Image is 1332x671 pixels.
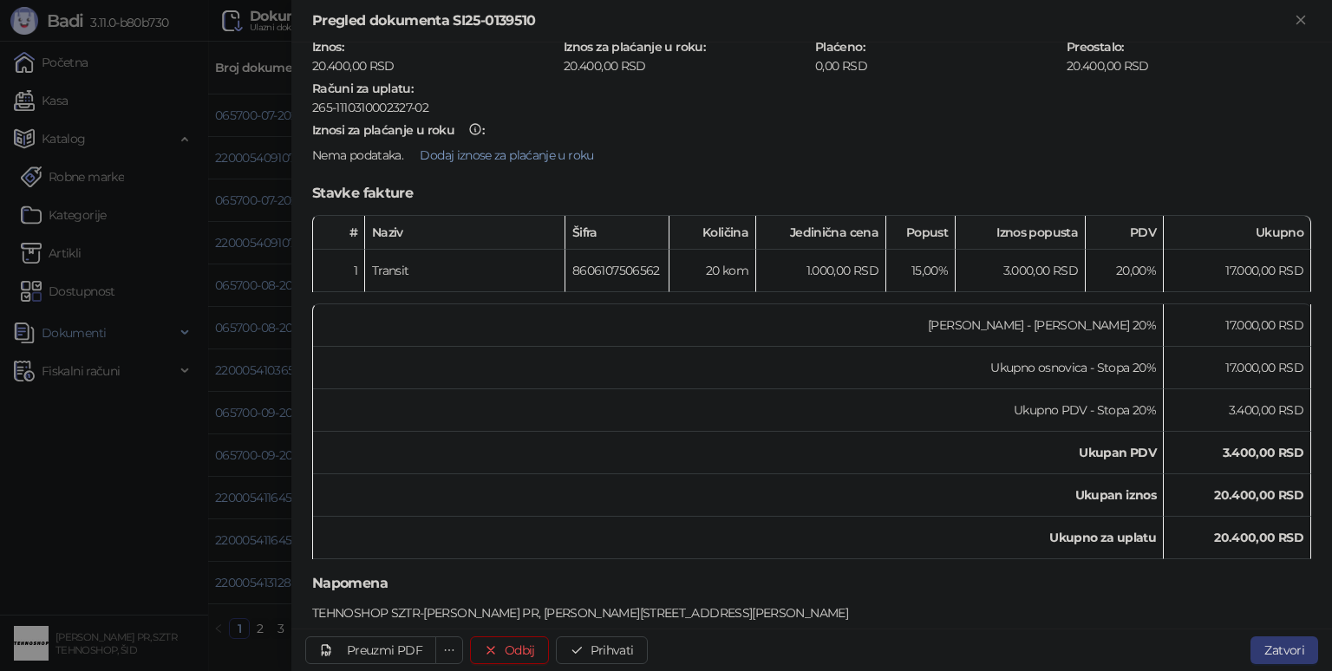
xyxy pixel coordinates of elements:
button: Zatvori [1290,10,1311,31]
td: 20 kom [669,250,756,292]
button: Zatvori [1250,636,1318,664]
td: 17.000,00 RSD [1164,250,1311,292]
td: Ukupno PDV - Stopa 20% [313,389,1164,432]
strong: Ukupan iznos [1075,487,1156,503]
th: Šifra [565,216,669,250]
button: Prihvati [556,636,648,664]
td: 17.000,00 RSD [1164,304,1311,347]
strong: Iznos za plaćanje u roku : [564,39,705,55]
th: # [313,216,365,250]
th: Popust [886,216,956,250]
strong: Računi za uplatu : [312,81,413,96]
td: 3.400,00 RSD [1164,389,1311,432]
strong: : [312,122,484,138]
strong: Plaćeno : [815,39,865,55]
a: Preuzmi PDF [305,636,436,664]
th: Jedinična cena [756,216,886,250]
div: 20.400,00 RSD [310,58,558,74]
button: Odbij [470,636,549,664]
span: Nema podataka [312,147,402,163]
span: 20,00 % [1116,263,1156,278]
strong: Iznos : [312,39,343,55]
div: Iznosi za plaćanje u roku [312,124,454,136]
div: 265-1110310002327-02 [312,100,1311,115]
h5: Napomena [312,573,1311,594]
td: 15,00% [886,250,956,292]
th: Količina [669,216,756,250]
td: 1 [313,250,365,292]
strong: Ukupan PDV [1079,445,1156,460]
th: Naziv [365,216,565,250]
div: 0,00 RSD [813,58,1061,74]
strong: 20.400,00 RSD [1214,487,1303,503]
button: Dodaj iznose za plaćanje u roku [406,141,607,169]
td: 8606107506562 [565,250,669,292]
div: TEHNOSHOP SZTR-[PERSON_NAME] PR, [PERSON_NAME][STREET_ADDRESS][PERSON_NAME] [310,605,853,621]
td: 17.000,00 RSD [1164,347,1311,389]
th: PDV [1086,216,1164,250]
th: Ukupno [1164,216,1311,250]
td: Ukupno osnovica - Stopa 20% [313,347,1164,389]
h5: Stavke fakture [312,183,1311,204]
th: Iznos popusta [956,216,1086,250]
div: Preuzmi PDF [347,642,422,658]
span: ellipsis [443,644,455,656]
strong: Preostalo : [1067,39,1124,55]
strong: Ukupno za uplatu [1049,530,1156,545]
strong: 20.400,00 RSD [1214,530,1303,545]
div: 20.400,00 RSD [562,58,810,74]
td: 1.000,00 RSD [756,250,886,292]
div: . [310,141,1313,169]
div: Transit [372,261,558,280]
div: 20.400,00 RSD [1065,58,1313,74]
div: Pregled dokumenta SI25-0139510 [312,10,1290,31]
strong: 3.400,00 RSD [1223,445,1303,460]
td: 3.000,00 RSD [956,250,1086,292]
td: [PERSON_NAME] - [PERSON_NAME] 20% [313,304,1164,347]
